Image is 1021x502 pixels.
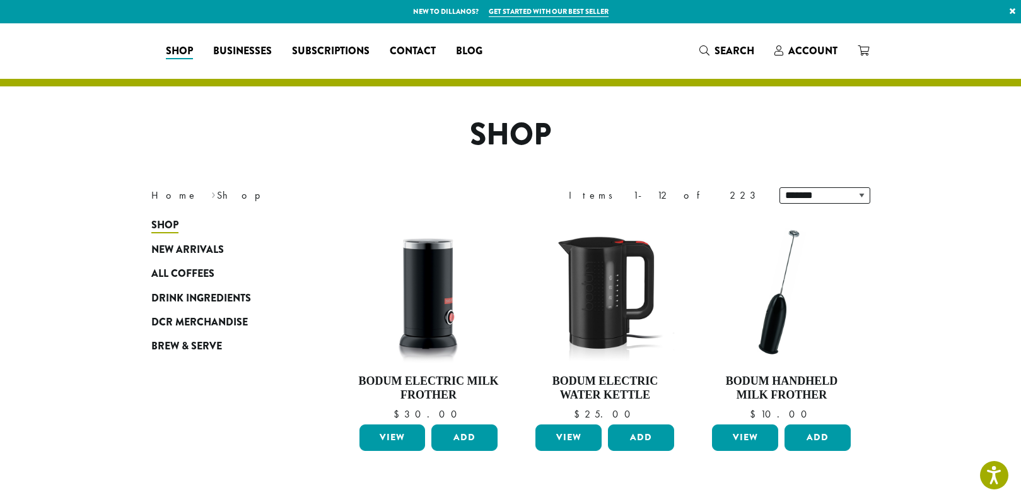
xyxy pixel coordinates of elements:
span: $ [750,407,761,421]
a: Brew & Serve [151,334,303,358]
button: Add [785,424,851,451]
div: Items 1-12 of 223 [569,188,761,203]
a: Shop [156,41,203,61]
span: $ [394,407,404,421]
img: DP3955.01.png [532,219,677,365]
bdi: 25.00 [574,407,636,421]
span: $ [574,407,585,421]
a: Bodum Electric Milk Frother $30.00 [356,219,501,419]
img: DP3927.01-002.png [709,219,854,365]
button: Add [608,424,674,451]
span: Blog [456,44,482,59]
span: Drink Ingredients [151,291,251,306]
a: Home [151,189,198,202]
a: View [712,424,778,451]
bdi: 30.00 [394,407,463,421]
a: DCR Merchandise [151,310,303,334]
a: View [359,424,426,451]
span: Brew & Serve [151,339,222,354]
img: DP3954.01-002.png [356,219,501,365]
span: New Arrivals [151,242,224,258]
span: Contact [390,44,436,59]
a: Shop [151,213,303,237]
h4: Bodum Electric Water Kettle [532,375,677,402]
bdi: 10.00 [750,407,813,421]
h4: Bodum Electric Milk Frother [356,375,501,402]
a: Search [689,40,764,61]
span: Subscriptions [292,44,370,59]
span: Search [715,44,754,58]
h4: Bodum Handheld Milk Frother [709,375,854,402]
span: Shop [166,44,193,59]
a: Drink Ingredients [151,286,303,310]
h1: Shop [142,117,880,153]
span: All Coffees [151,266,214,282]
a: View [535,424,602,451]
a: New Arrivals [151,238,303,262]
a: All Coffees [151,262,303,286]
span: Shop [151,218,178,233]
a: Get started with our best seller [489,6,609,17]
nav: Breadcrumb [151,188,492,203]
span: › [211,184,216,203]
span: DCR Merchandise [151,315,248,330]
a: Bodum Electric Water Kettle $25.00 [532,219,677,419]
span: Account [788,44,837,58]
button: Add [431,424,498,451]
span: Businesses [213,44,272,59]
a: Bodum Handheld Milk Frother $10.00 [709,219,854,419]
